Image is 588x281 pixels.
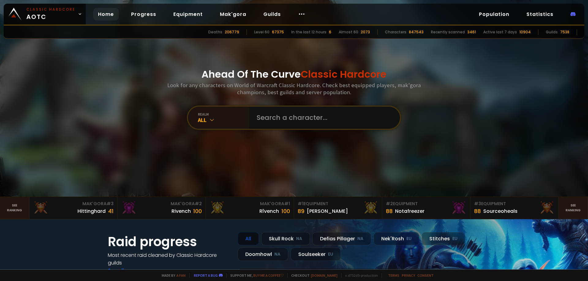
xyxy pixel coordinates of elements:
a: a fan [176,273,186,278]
div: Level 60 [254,29,269,35]
h1: Ahead Of The Curve [202,67,386,82]
a: Mak'gora [215,8,251,20]
div: Skull Rock [261,232,310,245]
span: AOTC [26,7,75,21]
h4: Most recent raid cleaned by Classic Hardcore guilds [108,251,230,267]
a: Population [474,8,514,20]
div: Mak'Gora [209,201,290,207]
div: Almost 60 [339,29,358,35]
a: #1Equipment89[PERSON_NAME] [294,197,382,219]
span: # 3 [474,201,481,207]
a: Equipment [168,8,208,20]
div: All [198,116,249,124]
a: Consent [417,273,434,278]
span: Made by [158,273,186,278]
div: 10904 [519,29,531,35]
a: Classic HardcoreAOTC [4,4,86,24]
div: Rîvench [259,207,279,215]
span: # 2 [386,201,393,207]
a: Mak'Gora#1Rîvench100 [206,197,294,219]
div: Deaths [208,29,222,35]
div: Characters [385,29,406,35]
div: All [238,232,259,245]
div: 100 [281,207,290,215]
small: EU [406,236,412,242]
div: 206779 [225,29,239,35]
span: v. d752d5 - production [341,273,378,278]
small: EU [328,251,333,257]
small: EU [452,236,458,242]
small: NA [296,236,302,242]
div: 89 [298,207,304,215]
a: Mak'Gora#3Hittinghard41 [29,197,118,219]
span: # 2 [195,201,202,207]
a: See all progress [108,267,148,274]
span: Checkout [287,273,337,278]
a: #2Equipment88Notafreezer [382,197,470,219]
div: Hittinghard [77,207,106,215]
input: Search a character... [253,107,393,129]
div: 6 [329,29,331,35]
span: # 3 [107,201,114,207]
span: Support me, [226,273,284,278]
div: Mak'Gora [121,201,202,207]
div: 2073 [361,29,370,35]
div: Rivench [171,207,191,215]
div: 7538 [560,29,569,35]
div: Equipment [298,201,378,207]
span: # 1 [298,201,303,207]
div: Recently scanned [431,29,465,35]
a: Seeranking [559,197,588,219]
div: Active last 7 days [483,29,517,35]
a: Progress [126,8,161,20]
div: Notafreezer [395,207,424,215]
a: Mak'Gora#2Rivench100 [118,197,206,219]
div: 88 [474,207,481,215]
div: 67375 [272,29,284,35]
span: Classic Hardcore [301,67,386,81]
div: 847543 [409,29,424,35]
div: Stitches [422,232,465,245]
div: Equipment [386,201,466,207]
a: [DOMAIN_NAME] [311,273,337,278]
div: Mak'Gora [33,201,114,207]
a: Buy me a coffee [253,273,284,278]
small: NA [274,251,281,257]
small: Classic Hardcore [26,7,75,12]
a: Statistics [522,8,558,20]
div: In the last 12 hours [291,29,326,35]
a: Terms [388,273,399,278]
div: Equipment [474,201,555,207]
div: 100 [193,207,202,215]
div: [PERSON_NAME] [307,207,348,215]
div: Soulseeker [291,248,341,261]
div: Nek'Rosh [374,232,419,245]
a: Report a bug [194,273,218,278]
div: 3461 [467,29,476,35]
a: Privacy [402,273,415,278]
div: 41 [108,207,114,215]
div: realm [198,112,249,116]
small: NA [357,236,364,242]
div: 88 [386,207,393,215]
h3: Look for any characters on World of Warcraft Classic Hardcore. Check best equipped players, mak'g... [165,82,423,96]
a: Home [93,8,119,20]
span: # 1 [284,201,290,207]
div: Guilds [546,29,558,35]
h1: Raid progress [108,232,230,251]
div: Doomhowl [238,248,288,261]
a: Guilds [258,8,286,20]
a: #3Equipment88Sourceoheals [470,197,559,219]
div: Defias Pillager [312,232,371,245]
div: Sourceoheals [483,207,518,215]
